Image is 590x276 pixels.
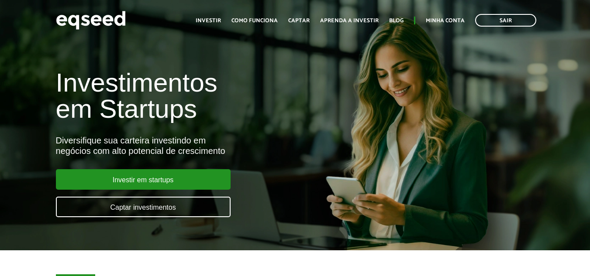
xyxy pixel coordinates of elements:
div: Diversifique sua carteira investindo em negócios com alto potencial de crescimento [56,135,338,156]
h1: Investimentos em Startups [56,70,338,122]
a: Aprenda a investir [320,18,379,24]
a: Investir [196,18,221,24]
a: Investir em startups [56,169,231,190]
a: Como funciona [231,18,278,24]
a: Blog [389,18,404,24]
a: Captar [288,18,310,24]
a: Sair [475,14,536,27]
a: Captar investimentos [56,197,231,217]
img: EqSeed [56,9,126,32]
a: Minha conta [426,18,465,24]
